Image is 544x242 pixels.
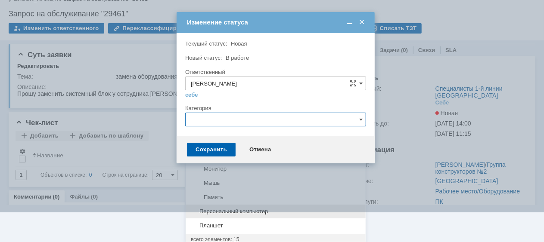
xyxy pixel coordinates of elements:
[185,105,364,111] div: Категория
[345,18,354,26] span: Свернуть (Ctrl + M)
[185,40,227,47] label: Текущий статус:
[185,69,364,75] div: Ответственный
[185,55,222,61] label: Новый статус:
[231,40,247,47] span: Новая
[187,18,366,26] div: Изменение статуса
[185,92,198,98] a: себе
[357,18,366,26] span: Закрыть
[191,222,361,229] span: Планшет
[226,55,249,61] span: В работе
[350,80,357,87] span: Сложная форма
